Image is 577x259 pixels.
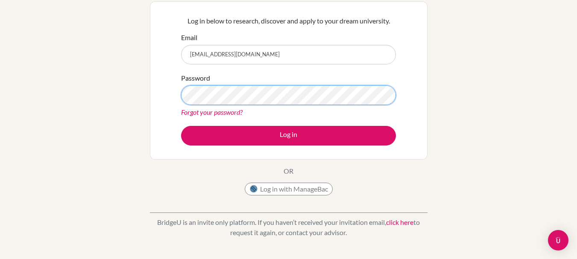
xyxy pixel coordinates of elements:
[181,16,396,26] p: Log in below to research, discover and apply to your dream university.
[181,73,210,83] label: Password
[284,166,293,176] p: OR
[181,108,243,116] a: Forgot your password?
[245,183,333,195] button: Log in with ManageBac
[386,218,413,226] a: click here
[181,126,396,146] button: Log in
[548,230,568,250] div: Open Intercom Messenger
[150,217,428,238] p: BridgeU is an invite only platform. If you haven’t received your invitation email, to request it ...
[181,32,197,43] label: Email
